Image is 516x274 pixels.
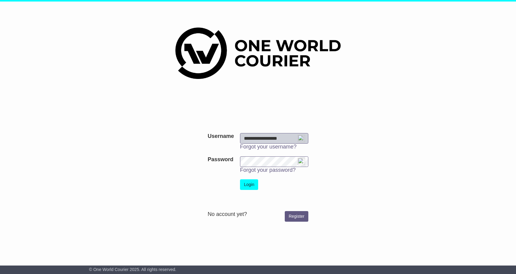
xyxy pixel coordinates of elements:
[89,267,177,272] span: © One World Courier 2025. All rights reserved.
[175,28,340,79] img: One World
[240,167,296,173] a: Forgot your password?
[285,211,308,222] a: Register
[240,144,297,150] a: Forgot your username?
[208,133,234,140] label: Username
[298,158,305,165] img: ext_logo_danger.svg
[240,179,258,190] button: Login
[208,211,308,218] div: No account yet?
[208,156,233,163] label: Password
[298,135,305,142] img: ext_logo_danger.svg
